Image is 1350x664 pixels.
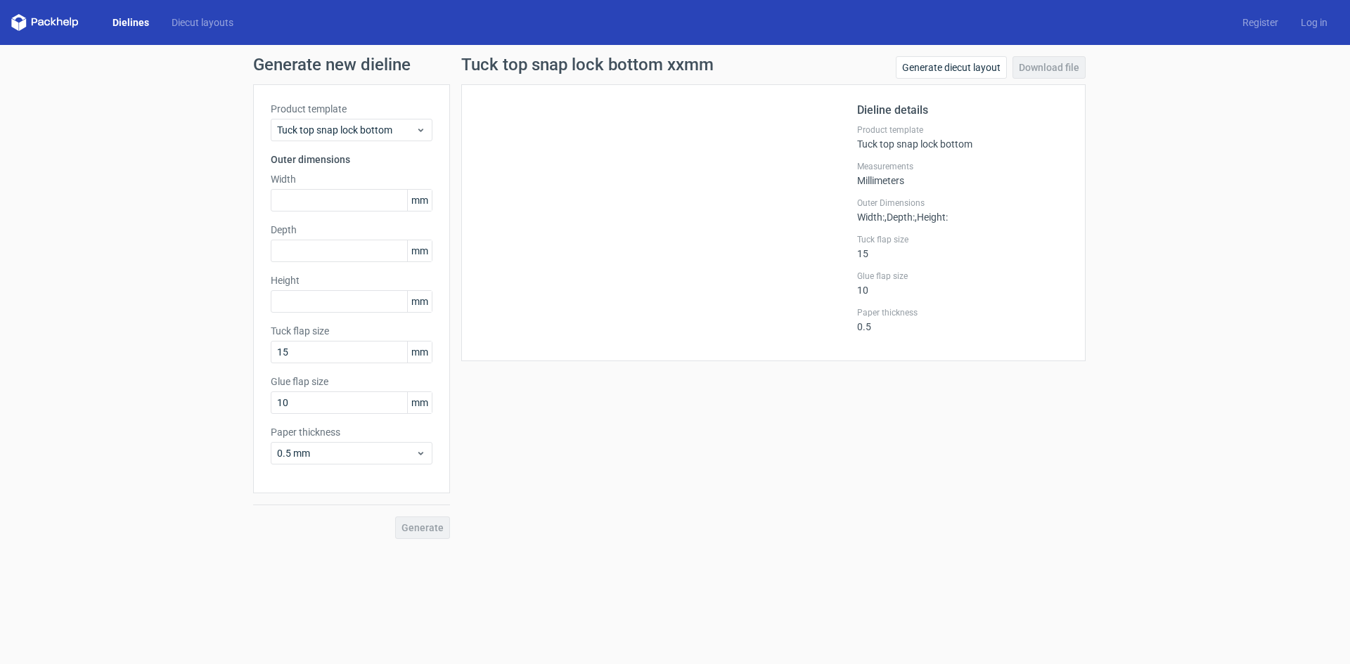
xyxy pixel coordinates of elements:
[1231,15,1290,30] a: Register
[857,161,1068,186] div: Millimeters
[253,56,1097,73] h1: Generate new dieline
[101,15,160,30] a: Dielines
[857,124,1068,150] div: Tuck top snap lock bottom
[857,234,1068,259] div: 15
[271,102,432,116] label: Product template
[271,152,432,167] h3: Outer dimensions
[271,223,432,237] label: Depth
[857,271,1068,296] div: 10
[857,197,1068,209] label: Outer Dimensions
[407,240,432,261] span: mm
[407,392,432,413] span: mm
[277,446,416,460] span: 0.5 mm
[271,425,432,439] label: Paper thickness
[271,172,432,186] label: Width
[271,375,432,389] label: Glue flap size
[407,341,432,363] span: mm
[857,102,1068,119] h2: Dieline details
[160,15,245,30] a: Diecut layouts
[857,234,1068,245] label: Tuck flap size
[885,211,915,223] span: , Depth :
[1290,15,1339,30] a: Log in
[915,211,948,223] span: , Height :
[896,56,1007,79] a: Generate diecut layout
[271,324,432,338] label: Tuck flap size
[857,307,1068,332] div: 0.5
[277,123,416,137] span: Tuck top snap lock bottom
[271,273,432,287] label: Height
[407,190,432,211] span: mm
[857,161,1068,172] label: Measurements
[461,56,714,73] h1: Tuck top snap lock bottom xxmm
[857,271,1068,282] label: Glue flap size
[857,307,1068,318] label: Paper thickness
[857,124,1068,136] label: Product template
[407,291,432,312] span: mm
[857,211,885,223] span: Width :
